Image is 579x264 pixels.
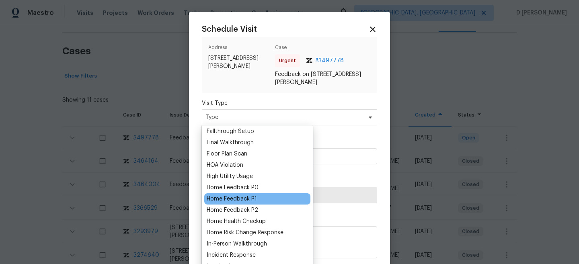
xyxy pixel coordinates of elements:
span: # 3497778 [315,57,344,65]
div: Home Feedback P2 [207,206,258,214]
div: Home Feedback P0 [207,184,259,192]
span: Type [205,113,362,121]
span: Schedule Visit [202,25,257,33]
label: Visit Type [202,99,377,107]
div: Final Walkthrough [207,139,254,147]
div: Floor Plan Scan [207,150,247,158]
div: Fallthrough Setup [207,127,254,135]
div: HOA Violation [207,161,243,169]
img: Zendesk Logo Icon [306,58,312,63]
span: Urgent [279,57,299,65]
div: In-Person Walkthrough [207,240,267,248]
div: Home Health Checkup [207,217,266,225]
span: Feedback on [STREET_ADDRESS][PERSON_NAME] [275,70,371,86]
div: High Utility Usage [207,172,253,180]
span: Close [368,25,377,34]
div: Incident Response [207,251,256,259]
span: Case [275,43,371,54]
div: Home Risk Change Response [207,229,283,237]
span: Address [208,43,272,54]
div: Home Feedback P1 [207,195,257,203]
span: [STREET_ADDRESS][PERSON_NAME] [208,54,272,70]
